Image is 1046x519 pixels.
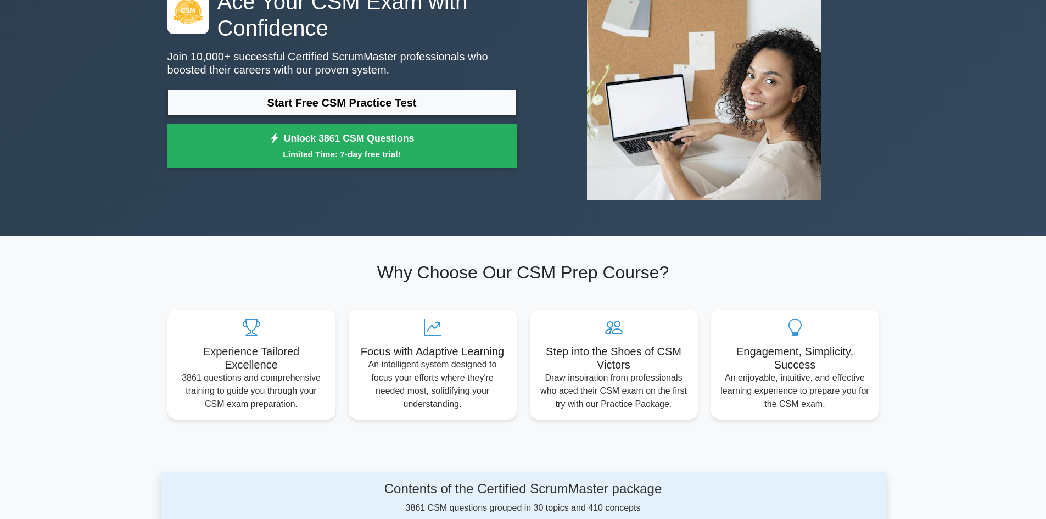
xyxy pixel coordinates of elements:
h2: Why Choose Our CSM Prep Course? [167,262,879,283]
h5: Engagement, Simplicity, Success [720,345,870,371]
p: Join 10,000+ successful Certified ScrumMaster professionals who boosted their careers with our pr... [167,50,517,76]
h5: Focus with Adaptive Learning [357,345,508,358]
h5: Step into the Shoes of CSM Victors [539,345,689,371]
p: An enjoyable, intuitive, and effective learning experience to prepare you for the CSM exam. [720,371,870,411]
h5: Experience Tailored Excellence [176,345,327,371]
a: Start Free CSM Practice Test [167,90,517,116]
h4: Contents of the Certified ScrumMaster package [265,481,782,497]
div: 3861 CSM questions grouped in 30 topics and 410 concepts [265,481,782,515]
a: Unlock 3861 CSM QuestionsLimited Time: 7-day free trial! [167,124,517,168]
p: 3861 questions and comprehensive training to guide you through your CSM exam preparation. [176,371,327,411]
p: Draw inspiration from professionals who aced their CSM exam on the first try with our Practice Pa... [539,371,689,411]
small: Limited Time: 7-day free trial! [181,148,503,160]
p: An intelligent system designed to focus your efforts where they're needed most, solidifying your ... [357,358,508,411]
